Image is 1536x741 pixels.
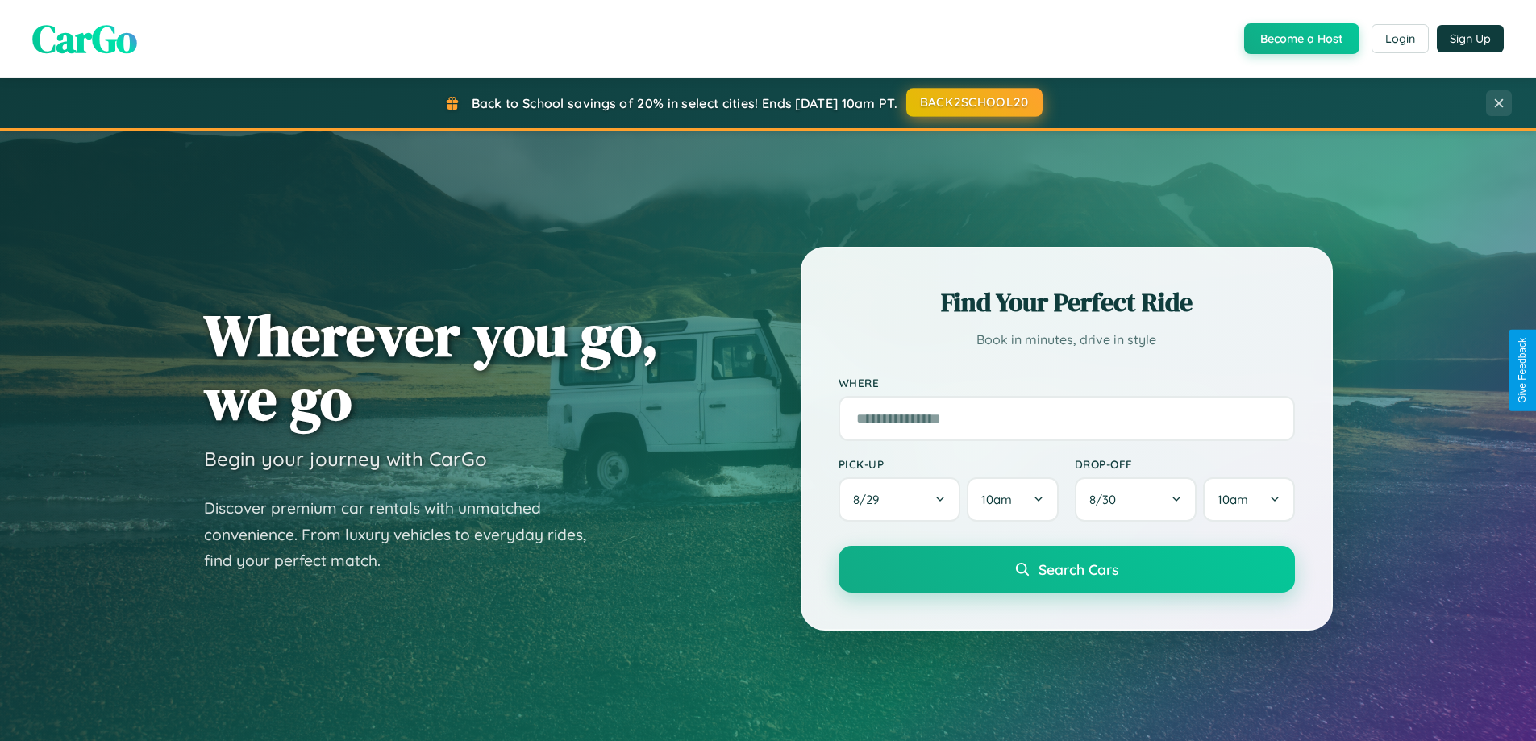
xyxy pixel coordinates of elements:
h2: Find Your Perfect Ride [839,285,1295,320]
span: CarGo [32,12,137,65]
button: 8/29 [839,477,961,522]
p: Discover premium car rentals with unmatched convenience. From luxury vehicles to everyday rides, ... [204,495,607,574]
h3: Begin your journey with CarGo [204,447,487,471]
p: Book in minutes, drive in style [839,328,1295,352]
button: 8/30 [1075,477,1197,522]
label: Drop-off [1075,457,1295,471]
button: 10am [1203,477,1294,522]
button: Sign Up [1437,25,1504,52]
label: Pick-up [839,457,1059,471]
span: 8 / 29 [853,492,887,507]
button: Search Cars [839,546,1295,593]
span: Back to School savings of 20% in select cities! Ends [DATE] 10am PT. [472,95,897,111]
button: 10am [967,477,1058,522]
span: 8 / 30 [1089,492,1124,507]
label: Where [839,376,1295,389]
span: 10am [1218,492,1248,507]
button: Become a Host [1244,23,1359,54]
div: Give Feedback [1517,338,1528,403]
span: Search Cars [1039,560,1118,578]
h1: Wherever you go, we go [204,303,659,431]
span: 10am [981,492,1012,507]
button: BACK2SCHOOL20 [906,88,1043,117]
button: Login [1372,24,1429,53]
